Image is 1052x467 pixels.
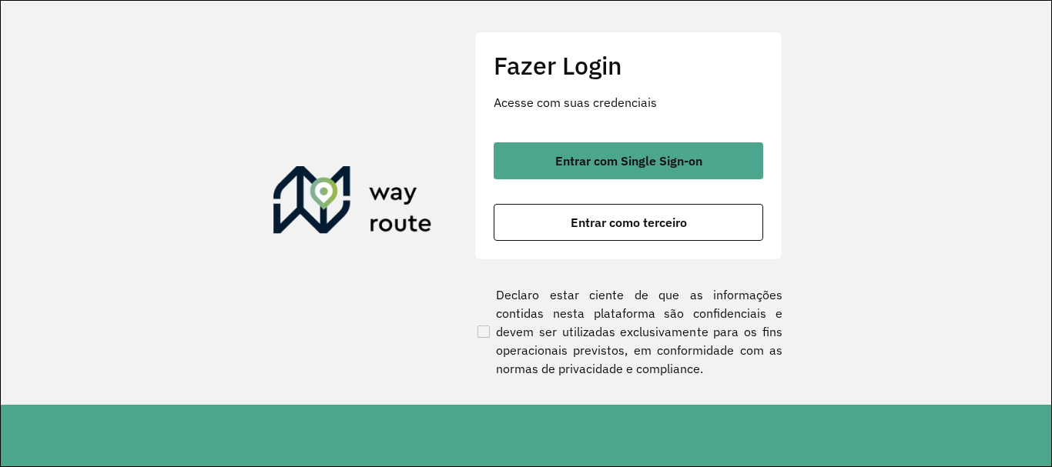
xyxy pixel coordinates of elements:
label: Declaro estar ciente de que as informações contidas nesta plataforma são confidenciais e devem se... [474,285,782,378]
img: Roteirizador AmbevTech [273,166,432,240]
button: button [494,204,763,241]
p: Acesse com suas credenciais [494,93,763,112]
button: button [494,142,763,179]
span: Entrar como terceiro [571,216,687,228]
h2: Fazer Login [494,51,763,80]
span: Entrar com Single Sign-on [555,155,702,167]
